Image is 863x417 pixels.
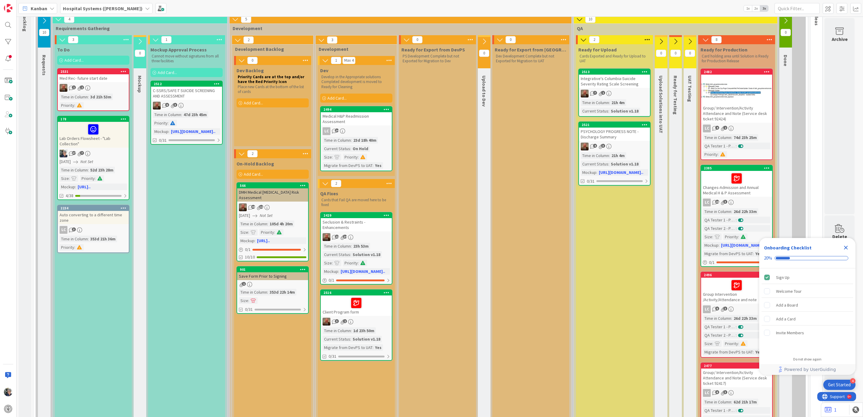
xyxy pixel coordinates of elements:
[841,243,851,252] div: Close Checklist
[731,208,732,215] span: :
[274,229,275,236] span: :
[327,95,347,101] span: Add Card...
[609,152,610,159] span: :
[736,332,737,338] span: :
[321,127,392,135] div: LC
[321,276,392,284] div: 0/1
[320,212,392,285] a: 2429Seclusion & Restraints - EnhancementsJSTime in Column:23h 53mCurrent Status:Solution v1.18Siz...
[581,143,589,150] img: JS
[153,128,169,135] div: Mockup
[579,122,650,141] div: 2521PSYCHOLOGY PROGRESS NOTE - Discharge Summary
[237,267,308,280] div: 901Save Form Prior to Signing
[754,250,763,257] div: Yes
[171,129,215,134] a: [URL][DOMAIN_NAME]..
[579,122,650,128] div: 2521
[237,183,308,188] div: 566
[268,289,296,295] div: 353d 22h 14m
[245,254,255,260] span: 10/10
[718,151,719,158] span: :
[60,244,74,251] div: Priority
[72,227,76,231] span: 3
[88,94,89,100] span: :
[578,69,651,117] a: 2513Integrative's Columbia-Suicide Severity Rating Scale ScreeningJSTime in Column:21h 4mCurrent ...
[703,225,736,232] div: QA Tester 2 - Passed
[343,260,358,266] div: Priority
[352,327,376,334] div: 1d 23h 50m
[74,102,75,109] span: :
[762,312,853,326] div: Add a Card is incomplete.
[323,243,351,249] div: Time in Column
[776,274,790,281] div: Sign Up
[701,272,772,278] div: 2496
[239,212,250,219] span: [DATE]
[351,145,370,152] div: On Hold
[579,69,650,88] div: 2513Integrative's Columbia-Suicide Severity Rating Scale Screening
[599,170,643,175] a: [URL][DOMAIN_NAME]..
[373,162,383,169] div: Yes
[323,162,373,169] div: Migrate from DevPS to UAT
[753,349,754,355] span: :
[58,69,129,74] div: 2531
[776,315,796,323] div: Add a Card
[237,183,308,202] div: 566DMH Medical [MEDICAL_DATA] Risk Assessment
[60,117,129,121] div: 178
[703,151,718,158] div: Priority
[323,213,392,218] div: 2429
[703,125,711,132] div: LC
[701,272,772,304] div: 2496Group Intervention /Activity/Attendance and note
[775,3,820,14] input: Quick Filter...
[343,319,347,323] span: 2
[57,68,129,111] a: 2531Med Rec- future start dateJSTime in Column:3d 21h 53mPriority:
[601,91,605,95] span: 1
[323,251,350,258] div: Current Status
[732,315,758,322] div: 26d 22h 33m
[80,159,93,164] i: Not Set
[776,301,798,309] div: Add a Board
[352,137,378,144] div: 23d 18h 40m
[338,268,339,275] span: :
[701,69,772,123] div: 2482Group/ Intervention/Activity Attendance and Note (Service desk ticket 92424)
[762,326,853,339] div: Invite Members is incomplete.
[335,128,339,132] span: 14
[732,134,758,141] div: 74d 23h 25m
[762,298,853,312] div: Add a Board is incomplete.
[323,327,351,334] div: Time in Column
[762,271,853,284] div: Sign Up is complete.
[4,4,12,12] img: Visit kanbanzone.com
[704,364,772,368] div: 2477
[723,233,738,240] div: Priority
[245,246,251,253] span: 0 / 1
[240,184,308,188] div: 566
[351,336,382,342] div: Solution v1.18
[701,171,772,197] div: Changes-Admission and Annual Medical H & P Assessment
[237,272,308,280] div: Save Form Prior to Signing
[701,165,772,171] div: 2385
[608,108,609,114] span: :
[153,102,161,110] img: JS
[351,327,352,334] span: :
[66,193,73,199] span: 4/38
[151,102,222,110] div: JS
[578,122,651,186] a: 2521PSYCHOLOGY PROGRESS NOTE - Discharge SummaryJSTime in Column:21h 4mCurrent Status:Solution v1...
[60,69,129,74] div: 2531
[64,57,84,63] span: Add Card...
[610,152,626,159] div: 21h 4m
[581,108,608,114] div: Current Status
[701,363,772,387] div: 2477Group/ Intervention/Activity Attendance and Note (Service desk ticket 92417)
[80,151,84,155] span: 7
[701,69,772,75] div: 2482
[329,277,334,283] span: 0 / 1
[80,85,84,89] span: 2
[60,167,88,173] div: Time in Column
[736,217,737,223] span: :
[350,145,351,152] span: :
[579,75,650,88] div: Integrative's Columbia-Suicide Severity Rating Scale Screening
[701,278,772,304] div: Group Intervention /Activity/Attendance and note
[151,87,222,100] div: C-SSRS/SAFE-T SUICIDE SCREENING AND ASSESSMENT
[237,188,308,202] div: DMH Medical [MEDICAL_DATA] Risk Assessment
[58,122,129,148] div: Lab Orders Flowsheet - "Lab Collection"
[237,246,308,253] div: 0/1
[153,111,181,118] div: Time in Column
[321,213,392,218] div: 2429
[89,94,113,100] div: 3d 21h 53m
